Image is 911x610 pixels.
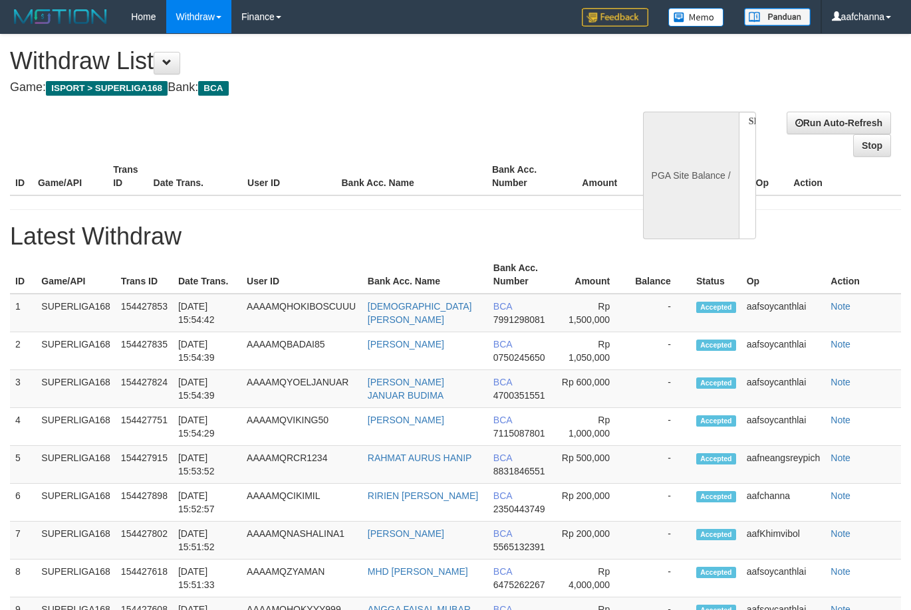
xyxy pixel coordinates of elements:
th: Bank Acc. Number [487,157,562,195]
span: ISPORT > SUPERLIGA168 [46,81,168,96]
td: aafsoycanthlai [741,294,826,332]
td: aafsoycanthlai [741,408,826,446]
td: Rp 4,000,000 [553,559,630,597]
td: - [630,370,691,408]
a: Note [831,453,850,463]
td: [DATE] 15:52:57 [173,484,241,522]
td: AAAAMQRCR1234 [241,446,362,484]
th: Date Trans. [173,256,241,294]
span: BCA [198,81,228,96]
td: 154427915 [116,446,173,484]
td: aafchanna [741,484,826,522]
td: AAAAMQHOKIBOSCUUU [241,294,362,332]
a: Note [831,566,850,577]
td: aafsoycanthlai [741,370,826,408]
td: SUPERLIGA168 [36,522,116,559]
th: Op [741,256,826,294]
td: 5 [10,446,36,484]
td: AAAAMQVIKING50 [241,408,362,446]
img: panduan.png [744,8,811,26]
a: RIRIEN [PERSON_NAME] [368,490,478,501]
th: Amount [553,256,630,294]
td: 154427853 [116,294,173,332]
a: RAHMAT AURUS HANIP [368,453,472,463]
td: 154427618 [116,559,173,597]
td: AAAAMQCIKIMIL [241,484,362,522]
a: [PERSON_NAME] JANUAR BUDIMA [368,377,444,401]
span: Accepted [696,377,736,389]
th: Bank Acc. Name [336,157,487,195]
span: Accepted [696,491,736,502]
td: [DATE] 15:51:33 [173,559,241,597]
td: 8 [10,559,36,597]
a: Stop [853,134,891,157]
span: BCA [493,528,512,539]
a: [DEMOGRAPHIC_DATA][PERSON_NAME] [368,301,472,325]
span: Accepted [696,415,736,427]
span: BCA [493,339,512,350]
img: Feedback.jpg [582,8,648,27]
th: Action [788,157,901,195]
th: Balance [637,157,706,195]
a: Note [831,528,850,539]
span: 2350443749 [493,504,545,514]
td: aafsoycanthlai [741,559,826,597]
td: AAAAMQZYAMAN [241,559,362,597]
td: - [630,559,691,597]
a: [PERSON_NAME] [368,415,444,425]
td: SUPERLIGA168 [36,484,116,522]
a: Note [831,377,850,387]
h1: Withdraw List [10,48,594,74]
td: [DATE] 15:54:39 [173,370,241,408]
td: 154427824 [116,370,173,408]
img: MOTION_logo.png [10,7,111,27]
span: 6475262267 [493,579,545,590]
th: Trans ID [108,157,148,195]
td: [DATE] 15:54:29 [173,408,241,446]
td: 3 [10,370,36,408]
th: Game/API [33,157,108,195]
td: 154427751 [116,408,173,446]
td: 6 [10,484,36,522]
span: 7991298081 [493,314,545,325]
span: BCA [493,566,512,577]
td: AAAAMQBADAI85 [241,332,362,370]
td: Rp 200,000 [553,522,630,559]
span: 4700351551 [493,390,545,401]
span: 0750245650 [493,352,545,363]
a: Note [831,415,850,425]
td: 7 [10,522,36,559]
a: Note [831,339,850,350]
th: Status [691,256,741,294]
th: Balance [630,256,691,294]
th: Action [825,256,901,294]
td: 1 [10,294,36,332]
span: Accepted [696,340,736,351]
td: aafsoycanthlai [741,332,826,370]
td: Rp 1,500,000 [553,294,630,332]
a: Run Auto-Refresh [787,112,891,134]
th: Trans ID [116,256,173,294]
td: [DATE] 15:54:42 [173,294,241,332]
td: - [630,484,691,522]
td: [DATE] 15:53:52 [173,446,241,484]
a: [PERSON_NAME] [368,339,444,350]
td: aafKhimvibol [741,522,826,559]
span: Accepted [696,567,736,578]
a: Note [831,301,850,312]
td: 154427835 [116,332,173,370]
td: [DATE] 15:54:39 [173,332,241,370]
td: Rp 1,050,000 [553,332,630,370]
th: Amount [562,157,637,195]
img: Button%20Memo.svg [668,8,724,27]
a: Note [831,490,850,501]
td: SUPERLIGA168 [36,294,116,332]
td: 2 [10,332,36,370]
td: SUPERLIGA168 [36,446,116,484]
h1: Latest Withdraw [10,223,901,250]
a: MHD [PERSON_NAME] [368,566,468,577]
td: SUPERLIGA168 [36,332,116,370]
td: - [630,446,691,484]
a: [PERSON_NAME] [368,528,444,539]
td: 154427898 [116,484,173,522]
